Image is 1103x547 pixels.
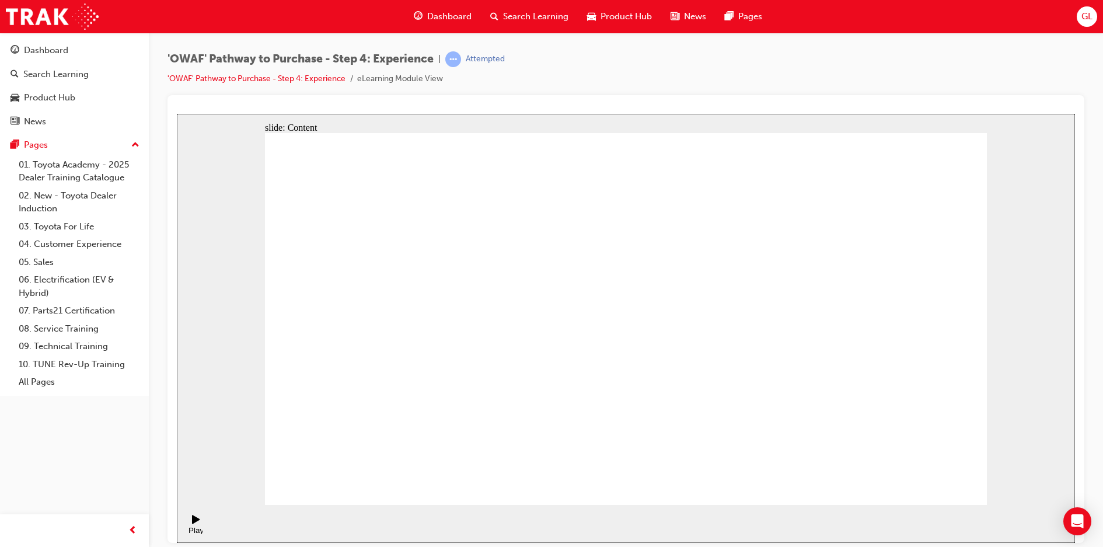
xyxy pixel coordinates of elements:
[466,54,505,65] div: Attempted
[1081,10,1092,23] span: GL
[128,524,137,538] span: prev-icon
[14,320,144,338] a: 08. Service Training
[1063,507,1091,535] div: Open Intercom Messenger
[11,140,19,151] span: pages-icon
[6,391,26,429] div: playback controls
[438,53,441,66] span: |
[414,9,423,24] span: guage-icon
[725,9,734,24] span: pages-icon
[14,235,144,253] a: 04. Customer Experience
[578,5,661,29] a: car-iconProduct Hub
[503,10,568,23] span: Search Learning
[404,5,481,29] a: guage-iconDashboard
[5,40,144,61] a: Dashboard
[11,117,19,127] span: news-icon
[14,187,144,218] a: 02. New - Toyota Dealer Induction
[24,115,46,128] div: News
[14,271,144,302] a: 06. Electrification (EV & Hybrid)
[5,87,144,109] a: Product Hub
[357,72,443,86] li: eLearning Module View
[661,5,715,29] a: news-iconNews
[167,53,434,66] span: 'OWAF' Pathway to Purchase - Step 4: Experience
[131,138,139,153] span: up-icon
[14,373,144,391] a: All Pages
[24,138,48,152] div: Pages
[167,74,345,83] a: 'OWAF' Pathway to Purchase - Step 4: Experience
[5,111,144,133] a: News
[5,134,144,156] button: Pages
[715,5,772,29] a: pages-iconPages
[587,9,596,24] span: car-icon
[601,10,652,23] span: Product Hub
[11,46,19,56] span: guage-icon
[14,302,144,320] a: 07. Parts21 Certification
[738,10,762,23] span: Pages
[6,400,26,420] button: Play (Ctrl+Alt+P)
[6,4,99,30] img: Trak
[490,9,498,24] span: search-icon
[481,5,578,29] a: search-iconSearch Learning
[14,218,144,236] a: 03. Toyota For Life
[684,10,706,23] span: News
[445,51,461,67] span: learningRecordVerb_ATTEMPT-icon
[671,9,679,24] span: news-icon
[9,412,29,430] div: Play (Ctrl+Alt+P)
[14,337,144,356] a: 09. Technical Training
[14,356,144,374] a: 10. TUNE Rev-Up Training
[14,156,144,187] a: 01. Toyota Academy - 2025 Dealer Training Catalogue
[5,37,144,134] button: DashboardSearch LearningProduct HubNews
[23,68,89,81] div: Search Learning
[11,93,19,103] span: car-icon
[5,64,144,85] a: Search Learning
[11,69,19,80] span: search-icon
[1077,6,1097,27] button: GL
[427,10,472,23] span: Dashboard
[14,253,144,271] a: 05. Sales
[24,91,75,104] div: Product Hub
[24,44,68,57] div: Dashboard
